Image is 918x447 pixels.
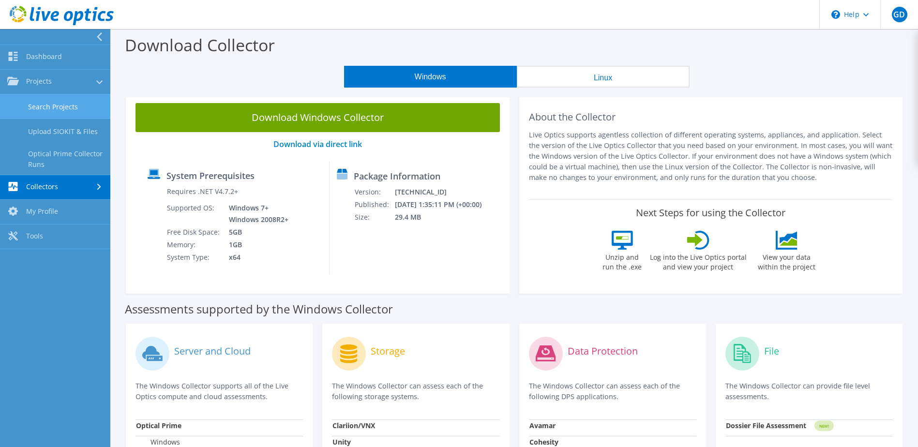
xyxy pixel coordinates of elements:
p: The Windows Collector can provide file level assessments. [725,381,893,402]
td: Version: [354,186,394,198]
strong: Avamar [529,421,556,430]
button: Linux [517,66,690,88]
p: The Windows Collector can assess each of the following storage systems. [332,381,499,402]
a: Download Windows Collector [135,103,500,132]
td: Size: [354,211,394,223]
strong: Dossier File Assessment [726,421,806,430]
strong: Unity [332,437,351,447]
label: Requires .NET V4.7.2+ [167,187,238,196]
label: Next Steps for using the Collector [636,207,785,219]
td: Published: [354,198,394,211]
label: Data Protection [568,346,638,356]
span: GD [892,7,907,22]
a: Download via direct link [273,139,362,149]
td: 5GB [222,226,290,238]
label: Storage [371,346,405,356]
label: Server and Cloud [174,346,251,356]
button: Windows [344,66,517,88]
label: Assessments supported by the Windows Collector [125,304,393,314]
strong: Optical Prime [136,421,181,430]
p: The Windows Collector supports all of the Live Optics compute and cloud assessments. [135,381,303,402]
label: Download Collector [125,34,275,56]
td: x64 [222,251,290,264]
label: File [764,346,779,356]
td: [DATE] 1:35:11 PM (+00:00) [394,198,495,211]
label: Package Information [354,171,440,181]
label: System Prerequisites [166,171,255,180]
p: Live Optics supports agentless collection of different operating systems, appliances, and applica... [529,130,893,183]
td: 29.4 MB [394,211,495,223]
td: Supported OS: [166,202,222,226]
tspan: NEW! [819,423,828,429]
td: Windows 7+ Windows 2008R2+ [222,202,290,226]
td: 1GB [222,238,290,251]
p: The Windows Collector can assess each of the following DPS applications. [529,381,696,402]
h2: About the Collector [529,111,893,123]
label: View your data within the project [752,250,822,272]
label: Log into the Live Optics portal and view your project [649,250,747,272]
td: [TECHNICAL_ID] [394,186,495,198]
strong: Clariion/VNX [332,421,375,430]
svg: \n [831,10,840,19]
td: System Type: [166,251,222,264]
strong: Cohesity [529,437,558,447]
label: Windows [136,437,180,447]
label: Unzip and run the .exe [600,250,645,272]
td: Free Disk Space: [166,226,222,238]
td: Memory: [166,238,222,251]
